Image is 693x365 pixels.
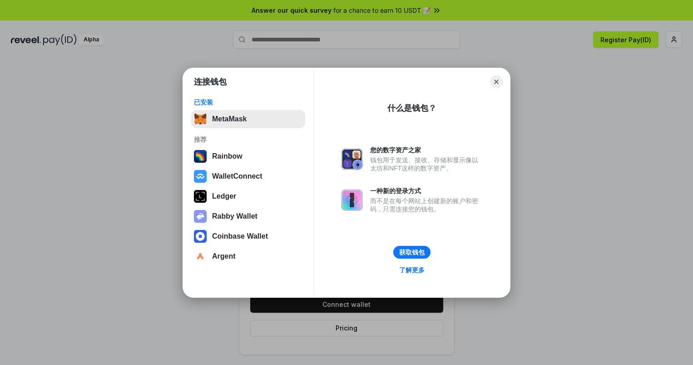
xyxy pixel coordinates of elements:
button: WalletConnect [191,167,305,185]
div: 了解更多 [399,266,425,274]
div: 什么是钱包？ [387,103,436,114]
div: 您的数字资产之家 [370,146,483,154]
button: Ledger [191,187,305,205]
div: 推荐 [194,135,302,144]
div: Argent [212,252,236,260]
div: MetaMask [212,115,247,123]
div: 已安装 [194,98,302,106]
a: 了解更多 [394,264,430,276]
img: svg+xml,%3Csvg%20fill%3D%22none%22%20height%3D%2233%22%20viewBox%3D%220%200%2035%2033%22%20width%... [194,113,207,125]
div: 而不是在每个网站上创建新的账户和密码，只需连接您的钱包。 [370,197,483,213]
img: svg+xml,%3Csvg%20width%3D%22120%22%20height%3D%22120%22%20viewBox%3D%220%200%20120%20120%22%20fil... [194,150,207,163]
img: svg+xml,%3Csvg%20width%3D%2228%22%20height%3D%2228%22%20viewBox%3D%220%200%2028%2028%22%20fill%3D... [194,170,207,183]
button: Rabby Wallet [191,207,305,225]
button: MetaMask [191,110,305,128]
img: svg+xml,%3Csvg%20width%3D%2228%22%20height%3D%2228%22%20viewBox%3D%220%200%2028%2028%22%20fill%3D... [194,230,207,243]
div: 钱包用于发送、接收、存储和显示像以太坊和NFT这样的数字资产。 [370,156,483,172]
img: svg+xml,%3Csvg%20xmlns%3D%22http%3A%2F%2Fwww.w3.org%2F2000%2Fsvg%22%20width%3D%2228%22%20height%3... [194,190,207,203]
div: WalletConnect [212,172,262,180]
button: Close [490,75,503,88]
div: Rabby Wallet [212,212,257,220]
button: Coinbase Wallet [191,227,305,245]
button: Argent [191,247,305,265]
div: Ledger [212,192,236,200]
img: svg+xml,%3Csvg%20width%3D%2228%22%20height%3D%2228%22%20viewBox%3D%220%200%2028%2028%22%20fill%3D... [194,250,207,263]
div: 一种新的登录方式 [370,187,483,195]
div: Coinbase Wallet [212,232,268,240]
button: 获取钱包 [393,246,431,259]
button: Rainbow [191,147,305,165]
div: 获取钱包 [399,248,425,256]
img: svg+xml,%3Csvg%20xmlns%3D%22http%3A%2F%2Fwww.w3.org%2F2000%2Fsvg%22%20fill%3D%22none%22%20viewBox... [341,189,363,211]
img: svg+xml,%3Csvg%20xmlns%3D%22http%3A%2F%2Fwww.w3.org%2F2000%2Fsvg%22%20fill%3D%22none%22%20viewBox... [194,210,207,223]
img: svg+xml,%3Csvg%20xmlns%3D%22http%3A%2F%2Fwww.w3.org%2F2000%2Fsvg%22%20fill%3D%22none%22%20viewBox... [341,148,363,170]
div: Rainbow [212,152,243,160]
h1: 连接钱包 [194,76,227,87]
